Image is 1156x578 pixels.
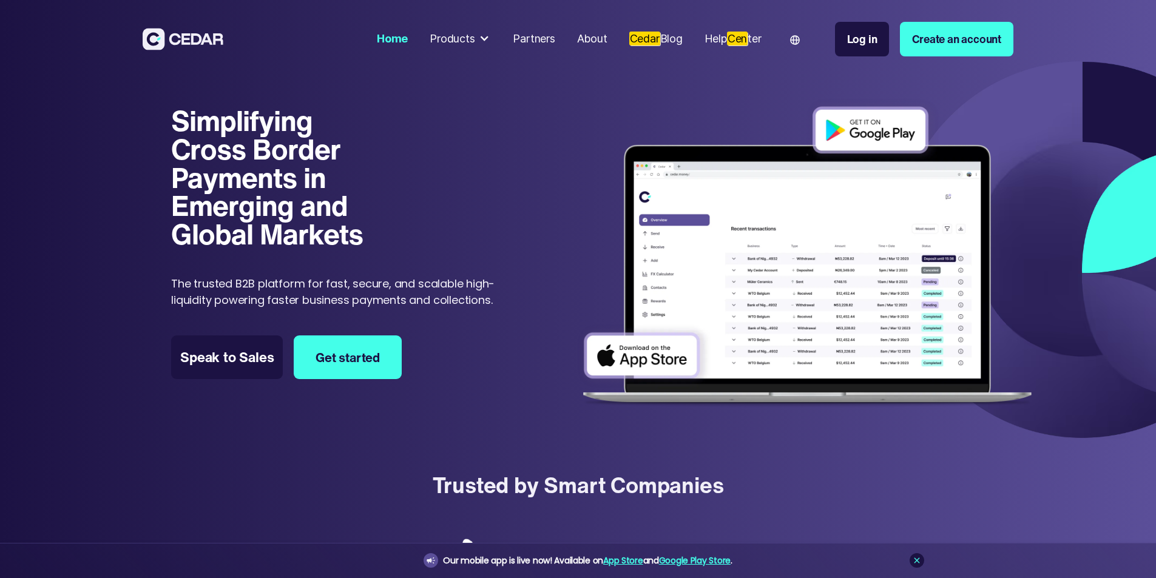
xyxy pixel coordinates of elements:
[699,25,767,53] a: HelpCenter
[900,22,1013,56] a: Create an account
[727,32,748,45] em: Cen
[847,31,877,47] div: Log in
[513,31,555,47] div: Partners
[629,31,683,47] div: Blog
[629,32,660,45] em: Cedar
[424,25,496,53] div: Products
[456,538,547,576] img: Adebisi Foods logo
[507,25,560,53] a: Partners
[790,35,800,45] img: world icon
[377,31,408,47] div: Home
[171,107,379,248] h1: Simplifying Cross Border Payments in Emerging and Global Markets
[705,31,762,47] div: Help ter
[171,275,518,308] p: The trusted B2B platform for fast, secure, and scalable high-liquidity powering faster business p...
[371,25,413,53] a: Home
[624,25,688,53] a: CedarBlog
[430,31,475,47] div: Products
[835,22,890,56] a: Log in
[572,25,613,53] a: About
[294,335,402,379] a: Get started
[573,98,1042,417] img: Dashboard of transactions
[171,335,283,379] a: Speak to Sales
[577,31,607,47] div: About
